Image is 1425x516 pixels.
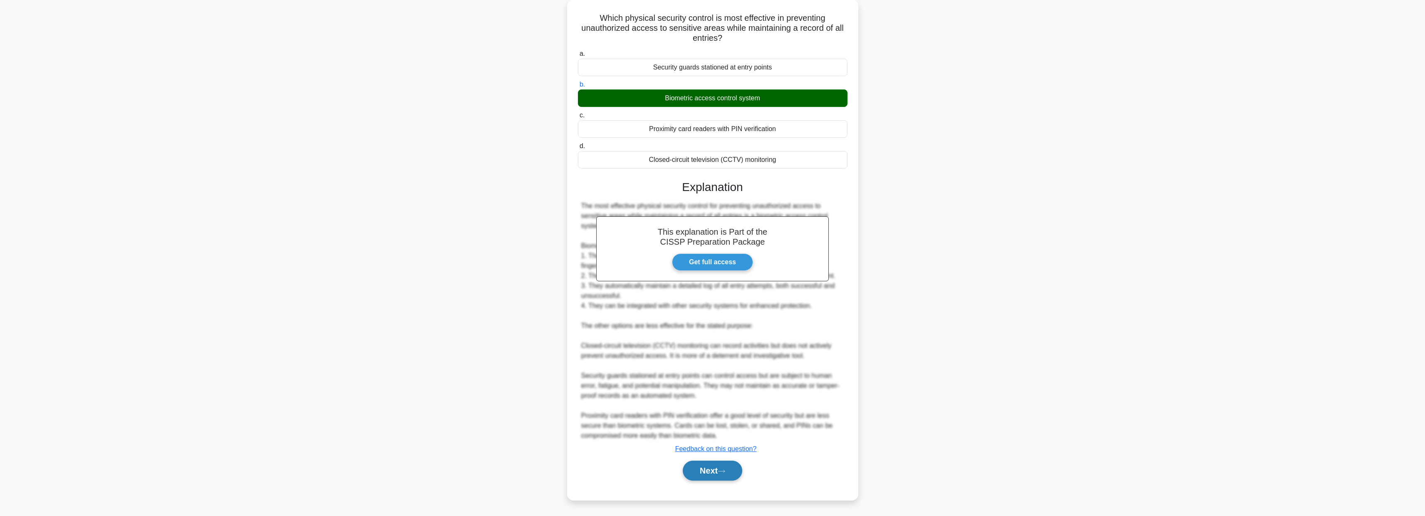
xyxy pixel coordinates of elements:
[580,142,585,149] span: d.
[583,180,843,194] h3: Explanation
[580,112,585,119] span: c.
[578,120,848,138] div: Proximity card readers with PIN verification
[578,151,848,169] div: Closed-circuit television (CCTV) monitoring
[675,445,757,452] a: Feedback on this question?
[580,50,585,57] span: a.
[578,59,848,76] div: Security guards stationed at entry points
[577,13,848,44] h5: Which physical security control is most effective in preventing unauthorized access to sensitive ...
[580,81,585,88] span: b.
[578,89,848,107] div: Biometric access control system
[581,201,844,441] div: The most effective physical security control for preventing unauthorized access to sensitive area...
[683,461,742,481] button: Next
[672,253,753,271] a: Get full access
